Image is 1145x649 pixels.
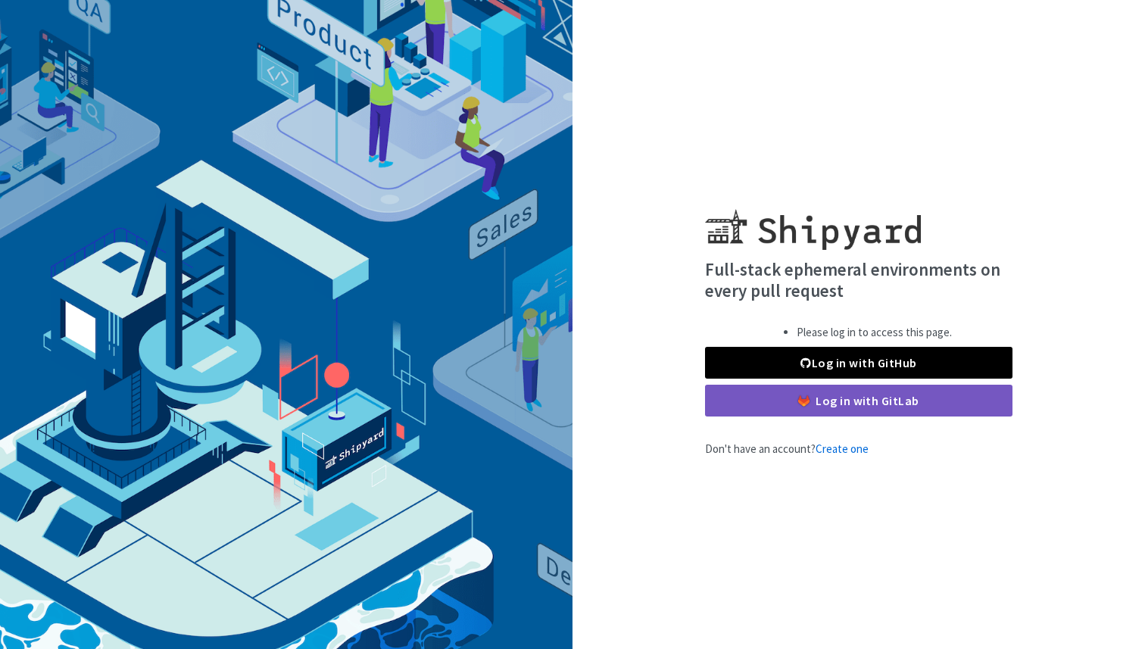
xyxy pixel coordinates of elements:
h4: Full-stack ephemeral environments on every pull request [705,259,1012,301]
a: Log in with GitLab [705,385,1012,417]
a: Log in with GitHub [705,347,1012,379]
img: Shipyard logo [705,191,921,250]
img: gitlab-color.svg [798,395,810,407]
span: Don't have an account? [705,442,869,456]
a: Create one [816,442,869,456]
li: Please log in to access this page. [797,324,952,342]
